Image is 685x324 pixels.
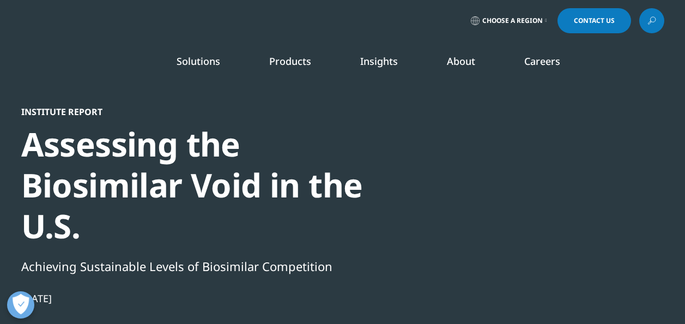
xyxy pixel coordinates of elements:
span: Choose a Region [482,16,543,25]
a: Contact Us [557,8,631,33]
button: Open Preferences [7,291,34,319]
a: Solutions [177,55,220,68]
a: Careers [524,55,560,68]
div: [DATE] [21,292,395,305]
nav: Primary [113,38,664,89]
a: About [447,55,475,68]
span: Contact Us [574,17,615,24]
div: Assessing the Biosimilar Void in the U.S. [21,124,395,247]
div: Institute Report [21,106,395,117]
a: Insights [360,55,398,68]
a: Products [269,55,311,68]
div: Achieving Sustainable Levels of Biosimilar Competition [21,257,395,275]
